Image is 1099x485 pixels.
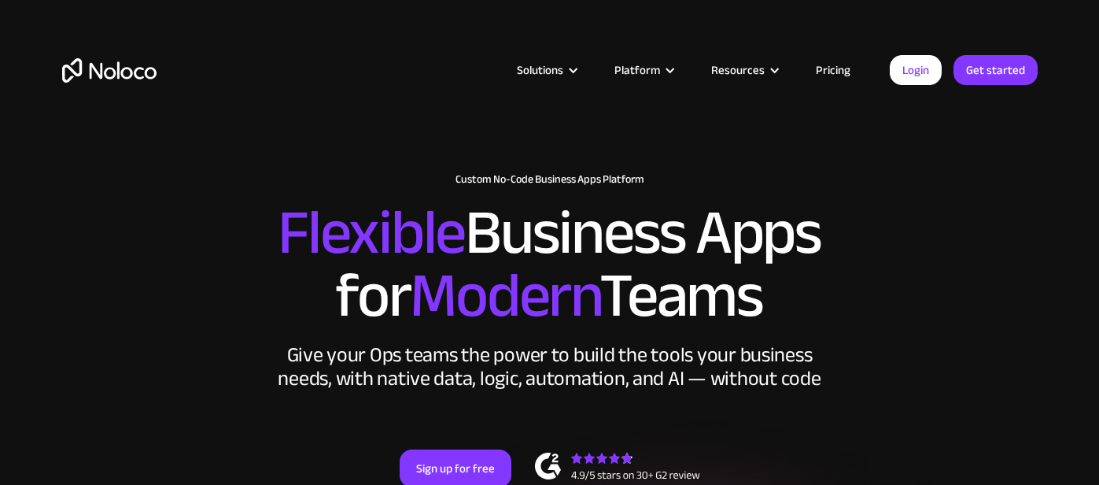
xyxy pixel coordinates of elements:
[278,174,465,291] span: Flexible
[711,60,765,80] div: Resources
[410,237,599,354] span: Modern
[275,343,825,391] div: Give your Ops teams the power to build the tools your business needs, with native data, logic, au...
[890,55,942,85] a: Login
[497,60,595,80] div: Solutions
[953,55,1038,85] a: Get started
[691,60,796,80] div: Resources
[62,173,1038,186] h1: Custom No-Code Business Apps Platform
[614,60,660,80] div: Platform
[517,60,563,80] div: Solutions
[62,202,1038,328] h2: Business Apps for Teams
[796,60,870,80] a: Pricing
[62,58,157,83] a: home
[595,60,691,80] div: Platform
